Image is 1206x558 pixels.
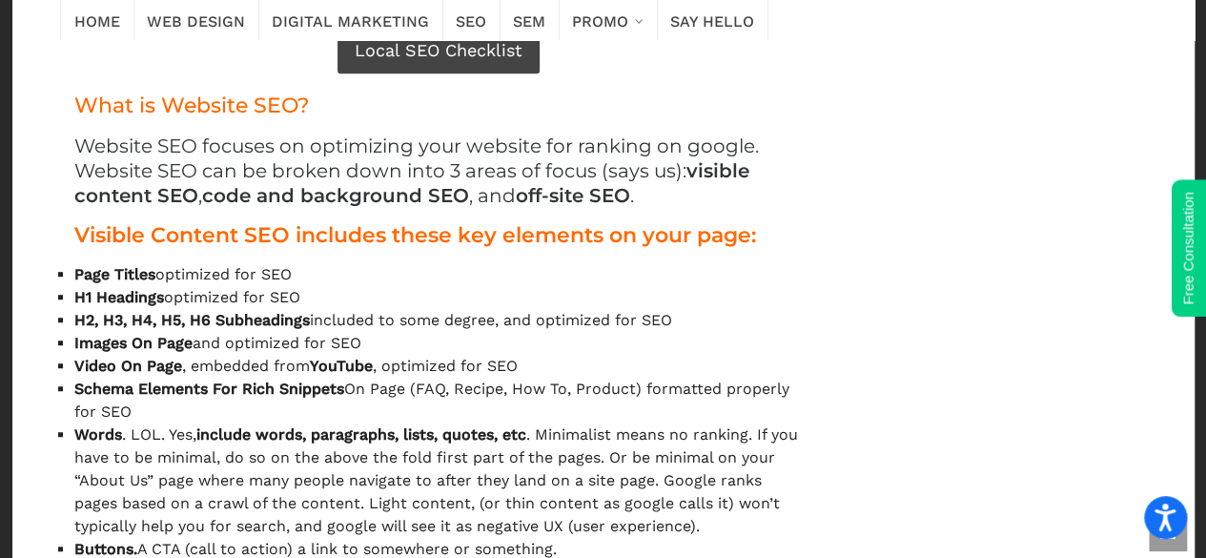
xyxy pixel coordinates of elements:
span: Local SEO Checklist [355,37,522,65]
li: included to some degree, and optimized for SEO [74,309,803,332]
strong: Video On Page [74,357,182,375]
strong: off-site SEO [516,184,630,207]
span: Digital Marketing [272,7,429,33]
a: Local SEO Checklist [337,28,540,74]
strong: code and background SEO [202,184,469,207]
h2: What is Website SEO? [74,93,803,119]
span: Promo [572,7,628,33]
strong: H2, H3, H4, H5, H6 Subheadings [74,311,310,329]
strong: Images On Page [74,334,193,352]
strong: H1 Headings [74,288,164,306]
li: . LOL. Yes, . Minimalist means no ranking. If you have to be minimal, do so on the above the fold... [74,424,803,538]
li: optimized for SEO [74,286,803,309]
li: On Page (FAQ, Recipe, How To, Product) formatted properly for SEO [74,378,803,424]
strong: Buttons. [74,540,137,558]
strong: include words, paragraphs, lists, quotes, etc [196,425,526,444]
span: SEO [456,7,486,33]
span: Home [74,7,120,33]
strong: visible content SEO [74,159,749,207]
strong: Schema Elements For Rich Snippets [74,380,344,398]
h3: Website SEO focuses on optimizing your website for ranking on google. Website SEO can be broken d... [74,134,803,208]
span: SEM [513,7,545,33]
li: optimized for SEO [74,263,803,286]
strong: Page Titles [74,265,155,283]
strong: YouTube [310,357,373,375]
strong: Visible Content SEO includes these key elements on your page: [74,222,756,248]
strong: Words [74,425,122,444]
span: Web Design [147,7,245,33]
li: , embedded from , optimized for SEO [74,355,803,378]
li: and optimized for SEO [74,332,803,355]
span: Say Hello [670,7,754,33]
